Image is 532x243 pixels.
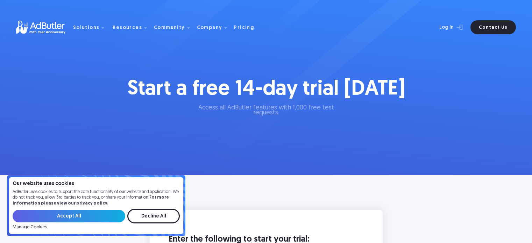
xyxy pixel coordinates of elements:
a: Pricing [234,24,260,30]
div: Company [197,16,233,38]
div: Company [197,26,222,30]
div: Solutions [73,26,100,30]
div: Pricing [234,26,254,30]
a: Contact Us [470,20,516,34]
form: Email Form [13,209,180,230]
input: Decline All [127,209,180,223]
h1: Start a free 14-day trial [DATE] [125,77,407,102]
input: Accept All [13,210,125,222]
div: Community [154,16,196,38]
h4: Our website uses cookies [13,181,180,186]
a: Manage Cookies [13,225,47,230]
div: Community [154,26,185,30]
a: Log In [421,20,466,34]
div: Resources [113,26,142,30]
p: Access all AdButler features with 1,000 free test requests. [187,106,345,115]
p: AdButler uses cookies to support the core functionality of our website and application. We do not... [13,189,180,207]
div: Solutions [73,16,110,38]
div: Resources [113,16,152,38]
